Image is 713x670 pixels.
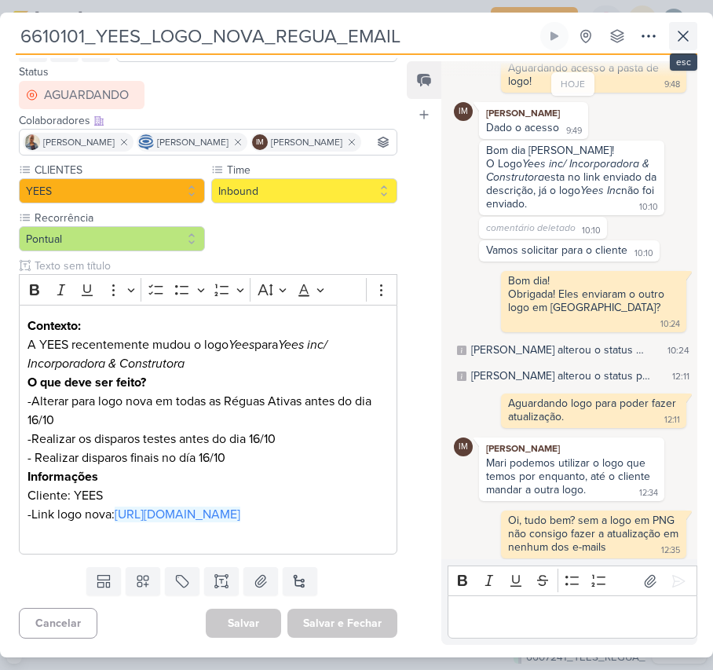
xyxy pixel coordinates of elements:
[634,247,653,260] div: 10:10
[43,135,115,149] span: [PERSON_NAME]
[27,505,389,524] p: -Link logo nova:
[27,430,389,448] p: -Realizar os disparos testes antes do dia 16/10
[211,178,397,203] button: Inbound
[19,81,144,109] button: AGUARDANDO
[566,125,582,137] div: 9:49
[471,368,650,384] div: Mariana alterou o status para "AGUARDANDO"
[486,243,627,257] div: Vamos solicitar para o cliente
[229,337,254,353] i: Yees
[508,514,682,554] div: Oi, tudo bem? sem a logo em PNG não consigo fazer a atualização em nenhum dos e-mails
[27,486,389,505] p: Cliente: YEES
[508,61,662,88] div: Aguardando acesso a pasta de logo!
[454,102,473,121] div: Isabella Machado Guimarães
[19,112,397,129] div: Colaboradores
[27,375,146,390] strong: O que deve ser feito?
[19,274,397,305] div: Editor toolbar
[661,544,680,557] div: 12:35
[24,134,40,150] img: Iara Santos
[157,135,229,149] span: [PERSON_NAME]
[457,346,466,355] div: Este log é visível à todos no kard
[508,274,679,287] div: Bom dia!
[457,372,466,381] div: Este log é visível à todos no kard
[271,135,342,149] span: [PERSON_NAME]
[19,226,205,251] button: Pontual
[482,441,661,456] div: [PERSON_NAME]
[31,258,397,274] input: Texto sem título
[19,305,397,555] div: Editor editing area: main
[664,79,680,91] div: 9:48
[672,369,689,383] div: 12:11
[508,397,679,423] div: Aguardando logo para poder fazer atualização.
[33,210,205,226] label: Recorrência
[486,157,660,211] div: O Logo esta no link enviado da descrição, já o logo não foi enviado.
[27,337,327,372] i: Yees inc/ Incorporadora & Construtora
[639,201,658,214] div: 10:10
[27,469,98,485] strong: Informações
[486,121,559,134] div: Dado o acesso
[471,342,645,358] div: Mariana alterou o status para "EM ANDAMENTO"
[225,162,397,178] label: Time
[486,456,653,496] div: Mari podemos utilizar o logo que temos por enquanto, até o cliente mandar a outra logo.
[252,134,268,150] div: Isabella Machado Guimarães
[459,443,468,452] p: IM
[19,65,49,79] label: Status
[16,22,537,50] input: Kard Sem Título
[667,343,689,357] div: 10:24
[660,318,680,331] div: 10:24
[33,162,205,178] label: CLIENTES
[508,287,667,314] div: Obrigada! Eles enviaram o outro logo em [GEOGRAPHIC_DATA]?
[19,178,205,203] button: YEES
[486,144,657,157] div: Bom dia [PERSON_NAME]!
[664,414,680,427] div: 12:11
[486,222,576,233] span: comentário deletado
[364,133,393,152] input: Buscar
[27,335,389,373] p: A YEES recentemente mudou o logo para
[27,318,81,334] strong: Contexto:
[639,487,658,500] div: 12:34
[580,184,621,197] i: Yees Inc
[459,108,468,116] p: IM
[27,448,389,467] p: - Realizar disparos finais no día 16/10
[548,30,561,42] div: Ligar relógio
[115,507,240,522] a: [URL][DOMAIN_NAME]
[256,139,264,147] p: IM
[582,225,601,237] div: 10:10
[44,86,129,104] div: AGUARDANDO
[138,134,154,150] img: Caroline Traven De Andrade
[454,438,473,456] div: Isabella Machado Guimarães
[19,608,97,639] button: Cancelar
[27,392,389,430] p: -Alterar para logo nova em todas as Réguas Ativas antes do dia 16/10
[670,53,697,71] div: esc
[482,105,585,121] div: [PERSON_NAME]
[486,157,653,184] i: Yees inc/ Incorporadora & Construtora
[448,595,697,639] div: Editor editing area: main
[448,566,697,596] div: Editor toolbar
